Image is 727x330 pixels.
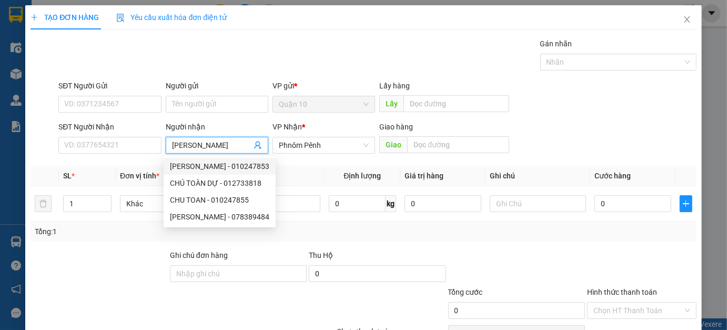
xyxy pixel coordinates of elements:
[170,251,228,259] label: Ghi chú đơn hàng
[403,95,509,112] input: Dọc đường
[73,69,138,89] b: [STREET_ADDRESS][PERSON_NAME]
[170,194,269,206] div: CHU TOAN - 010247855
[540,39,572,48] label: Gán nhãn
[405,172,443,180] span: Giá trị hàng
[279,137,369,153] span: Phnôm Pênh
[73,58,80,66] span: environment
[680,195,692,212] button: plus
[379,95,403,112] span: Lấy
[379,136,407,153] span: Giao
[164,208,276,225] div: CHU TOAN - 078389484
[379,82,410,90] span: Lấy hàng
[120,172,159,180] span: Đơn vị tính
[35,226,281,237] div: Tổng: 1
[58,80,161,92] div: SĐT Người Gửi
[379,123,413,131] span: Giao hàng
[58,121,161,133] div: SĐT Người Nhận
[272,123,302,131] span: VP Nhận
[490,195,585,212] input: Ghi Chú
[672,5,702,35] button: Close
[683,15,691,24] span: close
[73,45,140,56] li: VP Phnôm Pênh
[164,192,276,208] div: CHU TOAN - 010247855
[170,161,269,172] div: [PERSON_NAME] - 010247853
[5,58,13,66] span: environment
[166,80,268,92] div: Người gửi
[170,265,307,282] input: Ghi chú đơn hàng
[309,251,333,259] span: Thu Hộ
[344,172,381,180] span: Định lượng
[680,199,691,208] span: plus
[486,166,590,186] th: Ghi chú
[116,13,227,22] span: Yêu cầu xuất hóa đơn điện tử
[116,14,125,22] img: icon
[5,69,71,101] b: [STREET_ADDRESS][PERSON_NAME][PERSON_NAME]
[164,158,276,175] div: CHU TOAN - 010247853
[594,172,631,180] span: Cước hàng
[164,175,276,192] div: CHÚ TOÀN DỰ - 012733818
[170,211,269,223] div: [PERSON_NAME] - 078389484
[386,195,396,212] span: kg
[279,96,369,112] span: Quận 10
[31,13,99,22] span: TẠO ĐƠN HÀNG
[587,288,657,296] label: Hình thức thanh toán
[5,5,153,25] li: [PERSON_NAME]
[166,121,268,133] div: Người nhận
[272,80,375,92] div: VP gửi
[5,45,73,56] li: VP Quận 10
[448,288,483,296] span: Tổng cước
[405,195,481,212] input: 0
[170,177,269,189] div: CHÚ TOÀN DỰ - 012733818
[35,195,52,212] button: delete
[31,14,38,21] span: plus
[126,196,209,212] span: Khác
[63,172,72,180] span: SL
[407,136,509,153] input: Dọc đường
[254,141,262,149] span: user-add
